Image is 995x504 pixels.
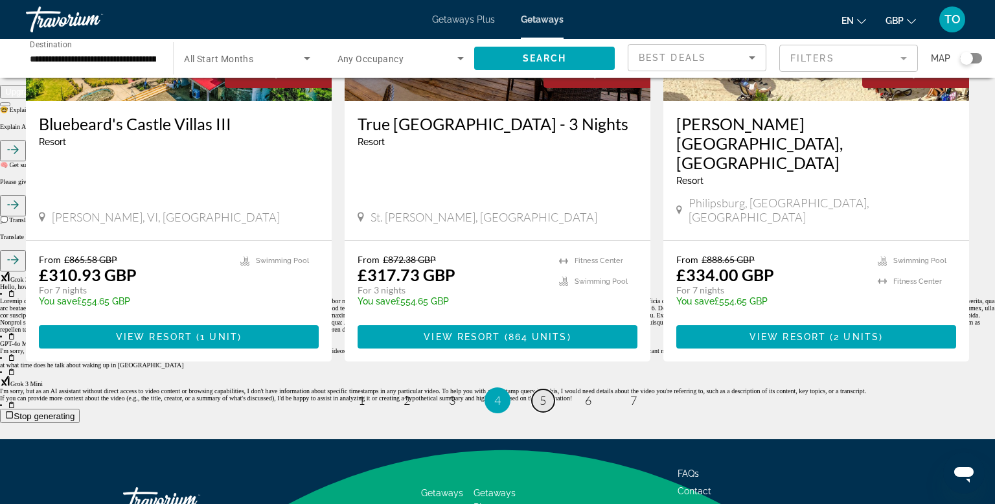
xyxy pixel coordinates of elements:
span: Resort [358,137,385,147]
p: For 7 nights [676,284,865,296]
button: Change currency [886,11,916,30]
button: View Resort(2 units) [676,325,956,349]
a: Bluebeard's Castle Villas III [39,114,319,133]
p: £554.65 GBP [39,296,227,306]
span: £888.65 GBP [702,254,755,265]
span: 864 units [509,332,567,342]
a: Getaways [521,14,564,25]
span: 2 units [834,332,879,342]
span: Fitness Center [575,257,623,265]
mat-select: Sort by [639,50,755,65]
nav: Pagination [26,387,969,413]
span: St. [PERSON_NAME], [GEOGRAPHIC_DATA] [371,210,597,224]
button: Search [474,47,615,70]
span: 7 [630,393,637,407]
span: Map [931,49,950,67]
span: Destination [30,40,72,49]
span: From [676,254,698,265]
span: Any Occupancy [337,54,404,64]
span: [PERSON_NAME], VI, [GEOGRAPHIC_DATA] [52,210,280,224]
button: View Resort(1 unit) [39,325,319,349]
span: View Resort [116,332,192,342]
span: All Start Months [184,54,253,64]
p: For 7 nights [39,284,227,296]
p: £310.93 GBP [39,265,137,284]
span: GBP [886,16,904,26]
a: FAQs [678,468,699,479]
span: 3 [449,393,455,407]
p: £554.65 GBP [358,296,546,306]
button: Change language [841,11,866,30]
iframe: Button to launch messaging window [943,452,985,494]
button: Filter [779,44,918,73]
span: Fitness Center [893,277,942,286]
span: Search [523,53,567,63]
span: 1 unit [200,332,238,342]
span: From [39,254,61,265]
span: Swimming Pool [893,257,946,265]
a: Getaways [421,488,463,498]
p: For 3 nights [358,284,546,296]
span: You save [676,296,715,306]
span: 6 [585,393,591,407]
button: View Resort(864 units) [358,325,637,349]
span: Resort [676,176,703,186]
span: 1 [358,393,365,407]
a: Travorium [26,3,155,36]
span: Swimming Pool [256,257,309,265]
span: Philipsburg, [GEOGRAPHIC_DATA], [GEOGRAPHIC_DATA] [689,196,956,224]
p: £317.73 GBP [358,265,455,284]
span: From [358,254,380,265]
span: 4 [494,393,501,407]
span: View Resort [749,332,826,342]
span: You save [358,296,396,306]
span: £865.58 GBP [64,254,117,265]
a: Contact [678,486,711,496]
span: You save [39,296,77,306]
span: TO [944,13,961,26]
span: Best Deals [639,52,706,63]
span: View Resort [424,332,500,342]
span: ( ) [192,332,242,342]
span: Resort [39,137,66,147]
span: 5 [540,393,546,407]
a: [PERSON_NAME][GEOGRAPHIC_DATA], [GEOGRAPHIC_DATA] [676,114,956,172]
span: Swimming Pool [575,277,628,286]
p: £334.00 GBP [676,265,774,284]
p: £554.65 GBP [676,296,865,306]
span: ( ) [500,332,571,342]
a: True [GEOGRAPHIC_DATA] - 3 Nights [358,114,637,133]
span: 2 [404,393,410,407]
span: £872.38 GBP [383,254,436,265]
button: User Menu [935,6,969,33]
div: Stop generating [5,411,74,421]
a: Getaways Plus [432,14,495,25]
span: ( ) [826,332,883,342]
span: en [841,16,854,26]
